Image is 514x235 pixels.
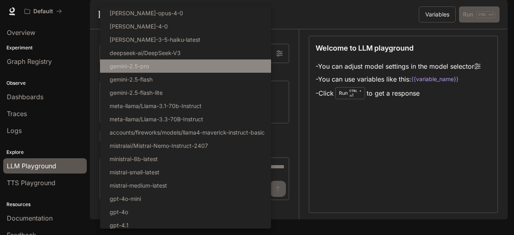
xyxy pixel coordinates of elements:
[110,102,202,110] p: meta-llama/Llama-3.1-70b-Instruct
[110,194,141,203] p: gpt-4o-mini
[110,49,181,57] p: deepseek-ai/DeepSeek-V3
[110,181,167,190] p: mistral-medium-latest
[110,128,265,137] p: accounts/fireworks/models/llama4-maverick-instruct-basic
[110,9,183,17] p: [PERSON_NAME]-opus-4-0
[110,141,208,150] p: mistralai/Mistral-Nemo-Instruct-2407
[110,35,200,44] p: [PERSON_NAME]-3-5-haiku-latest
[110,168,159,176] p: mistral-small-latest
[110,208,128,216] p: gpt-4o
[110,115,203,123] p: meta-llama/Llama-3.3-70B-Instruct
[110,155,158,163] p: ministral-8b-latest
[110,22,168,31] p: [PERSON_NAME]-4-0
[110,75,153,84] p: gemini-2.5-flash
[110,88,163,97] p: gemini-2.5-flash-lite
[110,221,128,229] p: gpt-4.1
[110,62,149,70] p: gemini-2.5-pro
